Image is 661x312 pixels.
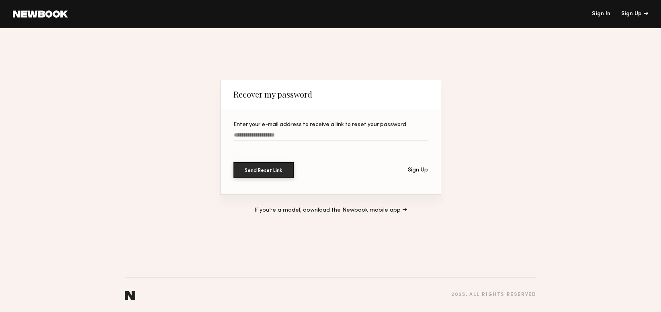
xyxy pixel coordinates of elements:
div: Enter your e-mail address to receive a link to reset your password [233,122,428,128]
div: 2025 , all rights reserved [451,292,536,298]
a: Sign In [592,11,610,17]
button: Send Reset Link [233,162,294,178]
div: Sign Up [621,11,648,17]
div: Recover my password [233,90,312,99]
div: Sign Up [408,167,428,173]
input: Enter your e-mail address to receive a link to reset your password [233,132,428,141]
a: If you’re a model, download the Newbook mobile app → [254,208,407,213]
